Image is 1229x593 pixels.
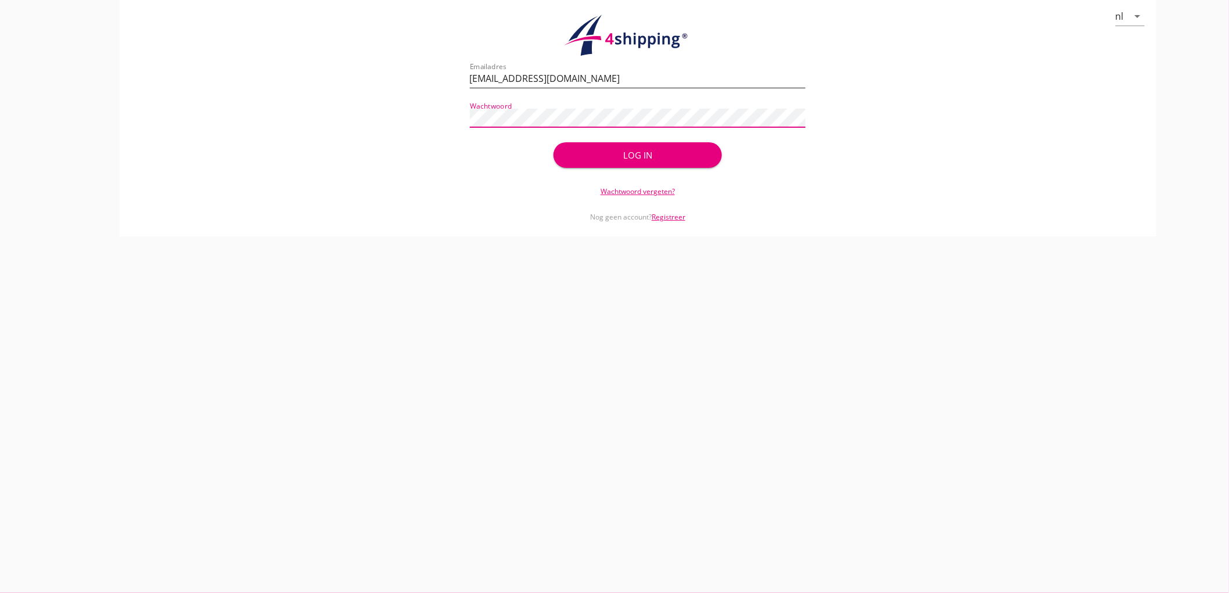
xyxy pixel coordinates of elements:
[652,212,685,222] a: Registreer
[554,142,721,168] button: Log in
[572,149,703,162] div: Log in
[562,14,713,57] img: logo.1f945f1d.svg
[601,186,675,196] a: Wachtwoord vergeten?
[1116,11,1124,21] div: nl
[470,69,806,88] input: Emailadres
[1131,9,1145,23] i: arrow_drop_down
[470,197,806,222] div: Nog geen account?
